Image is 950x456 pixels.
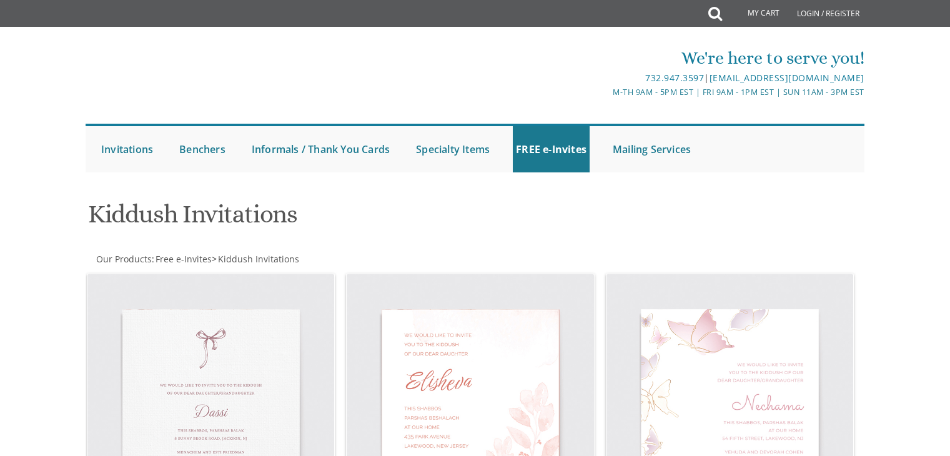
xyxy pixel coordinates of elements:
div: | [346,71,864,86]
div: : [86,253,475,265]
h1: Kiddush Invitations [88,201,598,237]
span: Kiddush Invitations [218,253,299,265]
a: My Cart [721,1,788,26]
a: Mailing Services [610,126,694,172]
a: Informals / Thank You Cards [249,126,393,172]
a: Kiddush Invitations [217,253,299,265]
a: Invitations [98,126,156,172]
a: 732.947.3597 [645,72,704,84]
a: [EMAIL_ADDRESS][DOMAIN_NAME] [710,72,864,84]
div: We're here to serve you! [346,46,864,71]
span: > [212,253,299,265]
div: M-Th 9am - 5pm EST | Fri 9am - 1pm EST | Sun 11am - 3pm EST [346,86,864,99]
a: FREE e-Invites [513,126,590,172]
a: Benchers [176,126,229,172]
span: Free e-Invites [156,253,212,265]
a: Specialty Items [413,126,493,172]
a: Our Products [95,253,152,265]
a: Free e-Invites [154,253,212,265]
